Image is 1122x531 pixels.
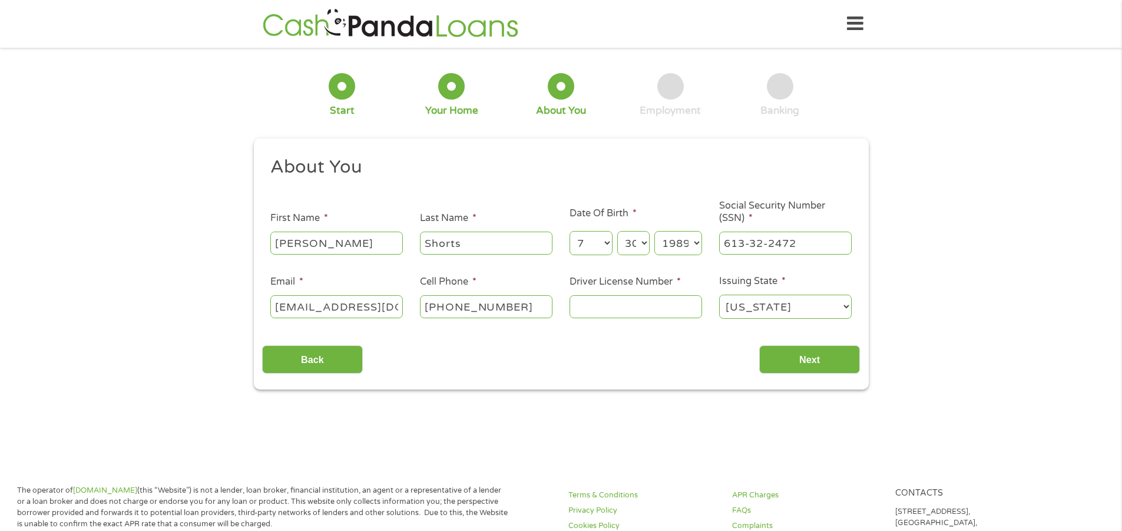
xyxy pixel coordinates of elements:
[270,295,403,318] input: john@gmail.com
[270,232,403,254] input: John
[568,490,718,501] a: Terms & Conditions
[719,275,786,288] label: Issuing State
[259,7,522,41] img: GetLoanNow Logo
[17,485,508,530] p: The operator of (this “Website”) is not a lender, loan broker, financial institution, an agent or...
[732,490,882,501] a: APR Charges
[570,207,637,220] label: Date Of Birth
[270,212,328,225] label: First Name
[262,345,363,374] input: Back
[420,232,552,254] input: Smith
[420,212,476,225] label: Last Name
[73,486,137,495] a: [DOMAIN_NAME]
[760,104,799,117] div: Banking
[270,156,843,179] h2: About You
[719,232,852,254] input: 078-05-1120
[640,104,701,117] div: Employment
[425,104,478,117] div: Your Home
[420,295,552,318] input: (541) 754-3010
[732,505,882,516] a: FAQs
[536,104,586,117] div: About You
[895,488,1045,499] h4: Contacts
[568,505,718,516] a: Privacy Policy
[420,276,476,288] label: Cell Phone
[330,104,355,117] div: Start
[570,276,681,288] label: Driver License Number
[270,276,303,288] label: Email
[759,345,860,374] input: Next
[719,200,852,225] label: Social Security Number (SSN)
